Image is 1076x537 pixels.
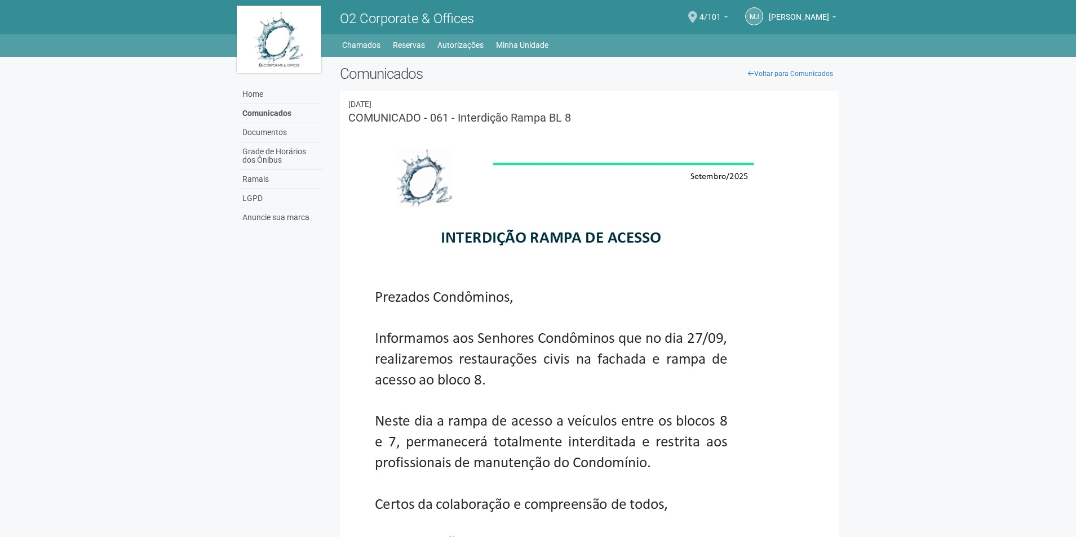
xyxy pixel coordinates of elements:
[437,37,484,53] a: Autorizações
[745,7,763,25] a: MJ
[240,170,323,189] a: Ramais
[496,37,548,53] a: Minha Unidade
[240,123,323,142] a: Documentos
[393,37,425,53] a: Reservas
[340,11,474,26] span: O2 Corporate & Offices
[240,208,323,227] a: Anuncie sua marca
[699,2,721,21] span: 4/101
[240,189,323,208] a: LGPD
[769,2,829,21] span: Marcelle Junqueiro
[240,142,323,170] a: Grade de Horários dos Ônibus
[348,99,831,109] div: 26/09/2025 17:30
[742,65,839,82] a: Voltar para Comunicados
[240,85,323,104] a: Home
[340,65,840,82] h2: Comunicados
[237,6,321,73] img: logo.jpg
[699,14,728,23] a: 4/101
[342,37,380,53] a: Chamados
[769,14,836,23] a: [PERSON_NAME]
[348,112,831,123] h3: COMUNICADO - 061 - Interdição Rampa BL 8
[240,104,323,123] a: Comunicados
